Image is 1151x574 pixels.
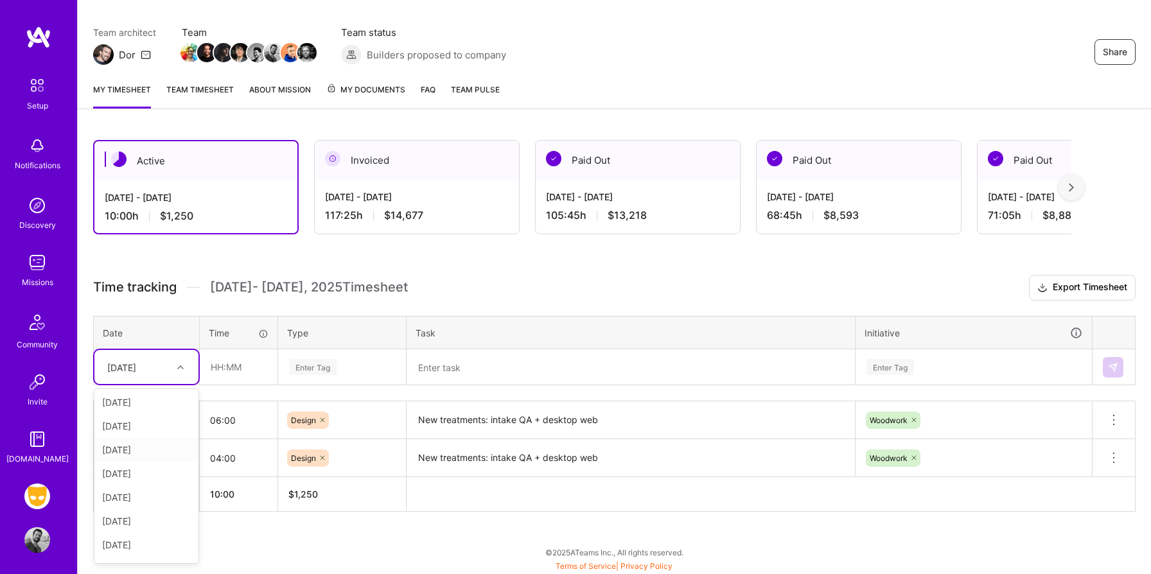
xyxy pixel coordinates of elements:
[160,209,193,223] span: $1,250
[451,83,500,109] a: Team Pulse
[408,403,854,438] textarea: New treatments: intake QA + desktop web
[556,561,672,571] span: |
[93,26,156,39] span: Team architect
[757,141,961,180] div: Paid Out
[94,477,200,512] th: Total
[182,26,315,39] span: Team
[407,316,856,349] th: Task
[19,218,56,232] div: Discovery
[198,42,215,64] a: Team Member Avatar
[556,561,616,571] a: Terms of Service
[26,26,51,49] img: logo
[278,316,407,349] th: Type
[546,209,730,222] div: 105:45 h
[536,141,740,180] div: Paid Out
[105,209,287,223] div: 10:00 h
[325,151,340,166] img: Invoiced
[180,43,200,62] img: Team Member Avatar
[93,83,151,109] a: My timesheet
[608,209,647,222] span: $13,218
[214,43,233,62] img: Team Member Avatar
[22,307,53,338] img: Community
[200,403,277,437] input: HH:MM
[1103,46,1127,58] span: Share
[326,83,405,109] a: My Documents
[546,190,730,204] div: [DATE] - [DATE]
[767,209,951,222] div: 68:45 h
[326,83,405,97] span: My Documents
[24,193,50,218] img: discovery
[93,279,177,295] span: Time tracking
[209,326,268,340] div: Time
[247,43,267,62] img: Team Member Avatar
[249,42,265,64] a: Team Member Avatar
[341,26,506,39] span: Team status
[24,250,50,275] img: teamwork
[24,483,50,509] img: Grindr: Design
[197,43,216,62] img: Team Member Avatar
[94,438,198,462] div: [DATE]
[1042,209,1078,222] span: $8,885
[767,151,782,166] img: Paid Out
[210,279,408,295] span: [DATE] - [DATE] , 2025 Timesheet
[93,44,114,65] img: Team Architect
[315,141,519,180] div: Invoiced
[299,42,315,64] a: Team Member Avatar
[22,275,53,289] div: Missions
[282,42,299,64] a: Team Member Avatar
[265,42,282,64] a: Team Member Avatar
[291,453,316,463] span: Design
[94,141,297,180] div: Active
[105,191,287,204] div: [DATE] - [DATE]
[297,43,317,62] img: Team Member Avatar
[264,43,283,62] img: Team Member Avatar
[620,561,672,571] a: Privacy Policy
[451,85,500,94] span: Team Pulse
[24,527,50,553] img: User Avatar
[77,536,1151,568] div: © 2025 ATeams Inc., All rights reserved.
[119,48,136,62] div: Dor
[1108,362,1118,372] img: Submit
[1069,183,1074,192] img: right
[21,527,53,553] a: User Avatar
[94,485,198,509] div: [DATE]
[341,44,362,65] img: Builders proposed to company
[823,209,859,222] span: $8,593
[870,415,908,425] span: Woodwork
[166,83,234,109] a: Team timesheet
[94,509,198,533] div: [DATE]
[94,462,198,485] div: [DATE]
[367,48,506,62] span: Builders proposed to company
[865,326,1083,340] div: Initiative
[325,190,509,204] div: [DATE] - [DATE]
[94,414,198,438] div: [DATE]
[870,453,908,463] span: Woodwork
[232,42,249,64] a: Team Member Avatar
[866,357,914,377] div: Enter Tag
[288,489,318,500] span: $ 1,250
[231,43,250,62] img: Team Member Avatar
[94,390,198,414] div: [DATE]
[200,350,277,384] input: HH:MM
[27,99,48,112] div: Setup
[249,83,311,109] a: About Mission
[1094,39,1136,65] button: Share
[177,364,184,370] i: icon Chevron
[24,72,51,99] img: setup
[182,42,198,64] a: Team Member Avatar
[325,209,509,222] div: 117:25 h
[988,151,1003,166] img: Paid Out
[24,426,50,452] img: guide book
[200,441,277,475] input: HH:MM
[111,152,127,167] img: Active
[1029,275,1136,300] button: Export Timesheet
[28,395,48,408] div: Invite
[200,477,278,512] th: 10:00
[24,369,50,395] img: Invite
[15,159,60,172] div: Notifications
[215,42,232,64] a: Team Member Avatar
[6,452,69,465] div: [DOMAIN_NAME]
[384,209,423,222] span: $14,677
[1037,281,1048,295] i: icon Download
[767,190,951,204] div: [DATE] - [DATE]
